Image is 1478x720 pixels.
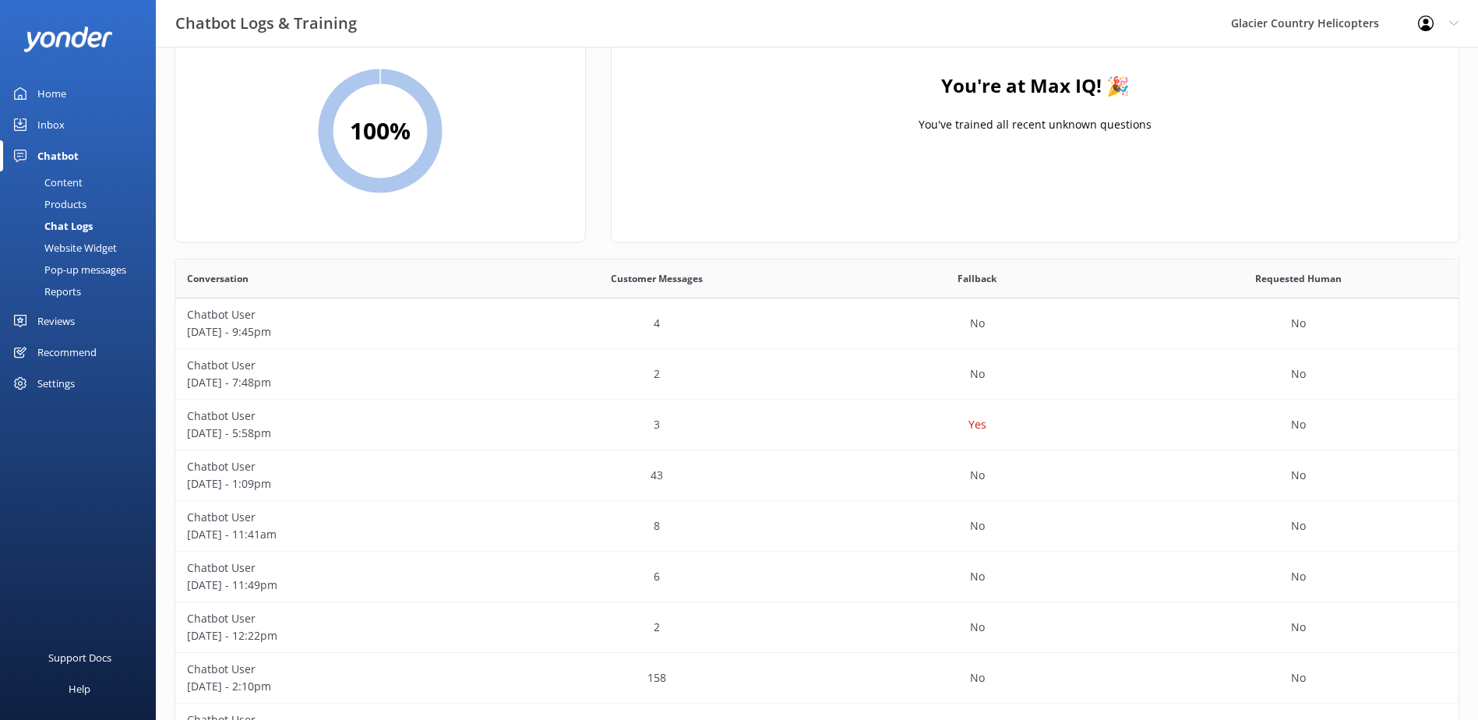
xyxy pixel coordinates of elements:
[647,669,666,686] p: 158
[37,140,79,171] div: Chatbot
[37,337,97,368] div: Recommend
[970,568,985,585] p: No
[9,171,83,193] div: Content
[175,298,1459,349] div: row
[970,315,985,332] p: No
[654,416,660,433] p: 3
[9,215,156,237] a: Chat Logs
[941,71,1130,101] h4: You're at Max IQ! 🎉
[651,467,663,484] p: 43
[1291,365,1306,383] p: No
[37,78,66,109] div: Home
[37,305,75,337] div: Reviews
[1291,669,1306,686] p: No
[654,365,660,383] p: 2
[175,400,1459,450] div: row
[350,112,411,150] h2: 100 %
[187,559,485,577] p: Chatbot User
[187,526,485,543] p: [DATE] - 11:41am
[654,568,660,585] p: 6
[1291,568,1306,585] p: No
[1291,619,1306,636] p: No
[175,349,1459,400] div: row
[654,619,660,636] p: 2
[958,271,997,286] span: Fallback
[187,408,485,425] p: Chatbot User
[9,281,81,302] div: Reports
[187,306,485,323] p: Chatbot User
[9,215,93,237] div: Chat Logs
[9,259,126,281] div: Pop-up messages
[9,281,156,302] a: Reports
[187,271,249,286] span: Conversation
[919,116,1152,133] p: You've trained all recent unknown questions
[187,577,485,594] p: [DATE] - 11:49pm
[187,323,485,341] p: [DATE] - 9:45pm
[187,475,485,492] p: [DATE] - 1:09pm
[1291,315,1306,332] p: No
[187,509,485,526] p: Chatbot User
[187,610,485,627] p: Chatbot User
[48,642,111,673] div: Support Docs
[187,458,485,475] p: Chatbot User
[187,425,485,442] p: [DATE] - 5:58pm
[970,467,985,484] p: No
[9,237,117,259] div: Website Widget
[654,517,660,535] p: 8
[611,271,703,286] span: Customer Messages
[175,11,357,36] h3: Chatbot Logs & Training
[175,552,1459,602] div: row
[175,501,1459,552] div: row
[187,678,485,695] p: [DATE] - 2:10pm
[9,193,156,215] a: Products
[9,171,156,193] a: Content
[175,653,1459,704] div: row
[37,109,65,140] div: Inbox
[970,517,985,535] p: No
[968,416,986,433] p: Yes
[23,26,113,52] img: yonder-white-logo.png
[37,368,75,399] div: Settings
[1291,517,1306,535] p: No
[187,627,485,644] p: [DATE] - 12:22pm
[1291,467,1306,484] p: No
[175,450,1459,501] div: row
[9,193,86,215] div: Products
[654,315,660,332] p: 4
[1255,271,1342,286] span: Requested Human
[187,374,485,391] p: [DATE] - 7:48pm
[9,259,156,281] a: Pop-up messages
[187,661,485,678] p: Chatbot User
[970,365,985,383] p: No
[187,357,485,374] p: Chatbot User
[175,602,1459,653] div: row
[1291,416,1306,433] p: No
[970,669,985,686] p: No
[612,32,1459,188] div: grid
[9,237,156,259] a: Website Widget
[970,619,985,636] p: No
[69,673,90,704] div: Help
